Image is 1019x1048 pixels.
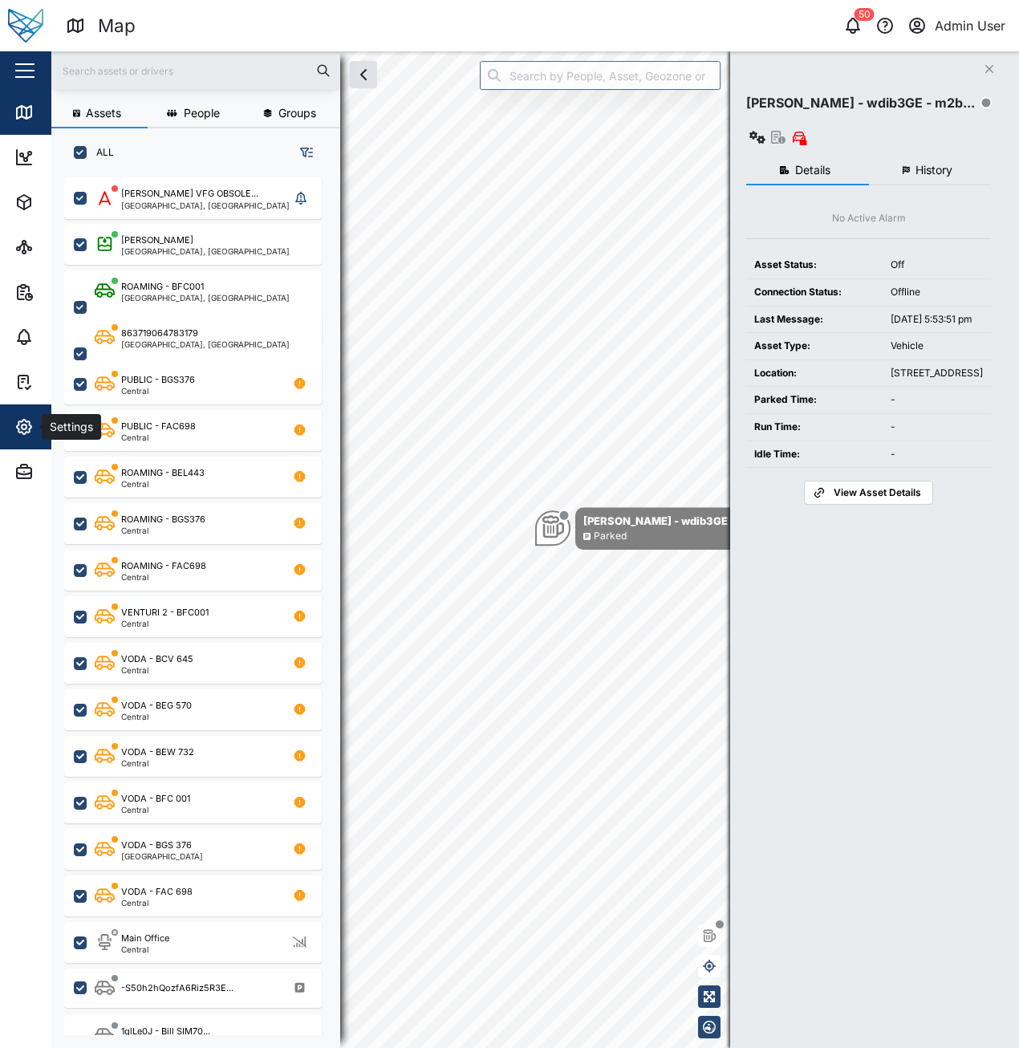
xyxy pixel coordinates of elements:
div: [PERSON_NAME] - wdib3GE - m2b... [583,513,772,529]
div: VODA - FAC 698 [121,885,193,899]
div: Settings [42,418,99,436]
div: - [891,420,983,435]
div: Map [42,104,78,121]
span: Details [795,165,830,176]
div: Reports [42,283,96,301]
div: ROAMING - FAC698 [121,559,206,573]
div: Offline [891,285,983,300]
img: Main Logo [8,8,43,43]
div: Central [121,480,205,488]
span: Groups [278,108,316,119]
div: 50 [855,8,875,21]
span: Assets [86,108,121,119]
div: Central [121,526,205,534]
div: [DATE] 5:53:51 pm [891,312,983,327]
div: grid [64,172,339,1035]
div: ROAMING - BEL443 [121,466,205,480]
div: Last Message: [754,312,875,327]
div: Run Time: [754,420,875,435]
a: View Asset Details [804,481,932,505]
div: No Active Alarm [832,211,906,226]
input: Search by People, Asset, Geozone or Place [480,61,721,90]
div: Alarms [42,328,91,346]
div: VODA - BEG 570 [121,699,192,713]
div: VODA - BCV 645 [121,652,193,666]
div: Sites [42,238,80,256]
div: ROAMING - BGS376 [121,513,205,526]
div: Connection Status: [754,285,875,300]
div: Central [121,387,195,395]
div: Location: [754,366,875,381]
div: -S50h2hQozfA6Riz5R3E... [121,981,233,995]
input: Search assets or drivers [61,59,331,83]
div: Assets [42,193,91,211]
div: Map marker [535,507,780,550]
div: ROAMING - BFC001 [121,280,204,294]
div: Vehicle [891,339,983,354]
div: - [891,447,983,462]
div: [PERSON_NAME] - wdib3GE - m2b... [746,93,975,113]
div: Central [121,899,193,907]
div: Parked [594,529,627,544]
div: Central [121,666,193,674]
div: 1qlLe0J - Bill SIM70... [121,1025,210,1038]
div: Dashboard [42,148,114,166]
span: People [184,108,220,119]
div: VODA - BEW 732 [121,745,194,759]
div: Admin User [935,16,1005,36]
div: Asset Status: [754,258,875,273]
div: [GEOGRAPHIC_DATA], [GEOGRAPHIC_DATA] [121,201,290,209]
div: Asset Type: [754,339,875,354]
label: ALL [87,146,114,159]
div: Admin [42,463,89,481]
div: VODA - BGS 376 [121,839,192,852]
div: Central [121,945,169,953]
div: [GEOGRAPHIC_DATA], [GEOGRAPHIC_DATA] [121,247,290,255]
div: [PERSON_NAME] [121,234,193,247]
span: History [915,165,952,176]
div: Central [121,573,206,581]
div: - [891,392,983,408]
div: PUBLIC - FAC698 [121,420,196,433]
div: [GEOGRAPHIC_DATA], [GEOGRAPHIC_DATA] [121,340,290,348]
div: 863719064783179 [121,327,198,340]
button: Admin User [906,14,1006,37]
div: Parked Time: [754,392,875,408]
div: [GEOGRAPHIC_DATA], [GEOGRAPHIC_DATA] [121,294,290,302]
div: Central [121,713,192,721]
div: Off [891,258,983,273]
canvas: Map [51,51,1019,1048]
div: VENTURI 2 - BFC001 [121,606,209,619]
div: [STREET_ADDRESS] [891,366,983,381]
div: Tasks [42,373,86,391]
div: [PERSON_NAME] VFG OBSOLE... [121,187,258,201]
div: Map [98,12,136,40]
div: Main Office [121,932,169,945]
div: PUBLIC - BGS376 [121,373,195,387]
div: [GEOGRAPHIC_DATA] [121,852,203,860]
div: VODA - BFC 001 [121,792,190,806]
div: Central [121,759,194,767]
span: View Asset Details [834,481,921,504]
div: Central [121,806,190,814]
div: Central [121,433,196,441]
div: Central [121,619,209,628]
div: Idle Time: [754,447,875,462]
